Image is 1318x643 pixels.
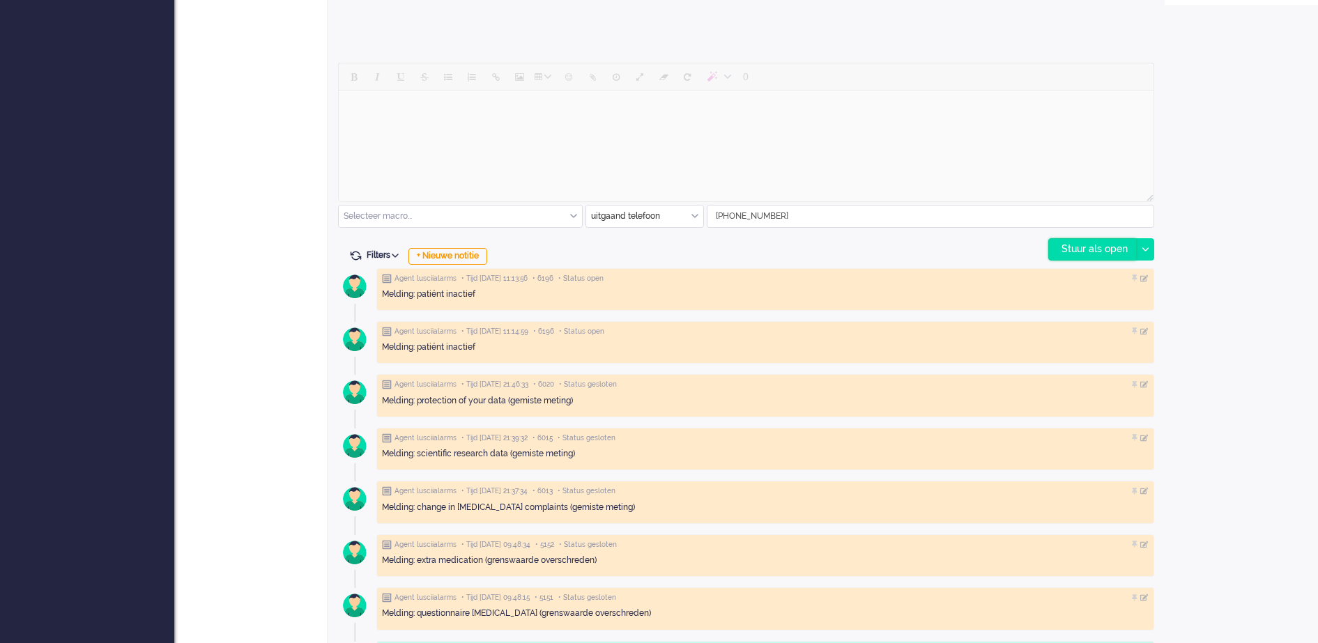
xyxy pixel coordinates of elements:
[533,380,554,389] span: • 6020
[559,380,617,389] span: • Status gesloten
[382,395,1149,407] div: Melding: protection of your data (gemiste meting)
[559,540,617,550] span: • Status gesloten
[394,274,457,284] span: Agent lusciialarms
[461,433,528,443] span: • Tijd [DATE] 21:39:32
[535,540,554,550] span: • 5152
[461,380,528,389] span: • Tijd [DATE] 21:46:33
[6,6,809,30] body: Rich Text Area. Press ALT-0 for help.
[382,380,392,389] img: ic_note_grey.svg
[394,433,457,443] span: Agent lusciialarms
[461,274,528,284] span: • Tijd [DATE] 11:13:56
[337,375,372,410] img: avatar
[382,327,392,336] img: ic_note_grey.svg
[533,327,554,336] span: • 6196
[382,555,1149,566] div: Melding: extra medication (grenswaarde overschreden)
[532,486,553,496] span: • 6013
[337,588,372,623] img: avatar
[382,593,392,603] img: ic_note_grey.svg
[394,486,457,496] span: Agent lusciialarms
[558,433,615,443] span: • Status gesloten
[532,433,553,443] span: • 6015
[1049,239,1136,260] div: Stuur als open
[394,540,457,550] span: Agent lusciialarms
[535,593,553,603] span: • 5151
[461,327,528,336] span: • Tijd [DATE] 11:14:59
[394,327,457,336] span: Agent lusciialarms
[337,428,372,463] img: avatar
[382,341,1149,353] div: Melding: patiënt inactief
[382,448,1149,460] div: Melding: scientific research data (gemiste meting)
[558,593,616,603] span: • Status gesloten
[337,535,372,570] img: avatar
[367,250,404,260] span: Filters
[382,288,1149,300] div: Melding: patiënt inactief
[337,269,372,304] img: avatar
[382,540,392,550] img: ic_note_grey.svg
[337,322,372,357] img: avatar
[382,274,392,284] img: ic_note_grey.svg
[394,380,457,389] span: Agent lusciialarms
[408,248,487,265] div: + Nieuwe notitie
[558,274,604,284] span: • Status open
[337,481,372,516] img: avatar
[558,486,615,496] span: • Status gesloten
[532,274,553,284] span: • 6196
[382,433,392,443] img: ic_note_grey.svg
[461,593,530,603] span: • Tijd [DATE] 09:48:15
[382,502,1149,513] div: Melding: change in [MEDICAL_DATA] complaints (gemiste meting)
[394,593,457,603] span: Agent lusciialarms
[707,206,1154,227] input: +31612345678
[559,327,604,336] span: • Status open
[382,486,392,496] img: ic_note_grey.svg
[461,540,530,550] span: • Tijd [DATE] 09:48:34
[382,607,1149,619] div: Melding: questionnaire [MEDICAL_DATA] (grenswaarde overschreden)
[461,486,528,496] span: • Tijd [DATE] 21:37:34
